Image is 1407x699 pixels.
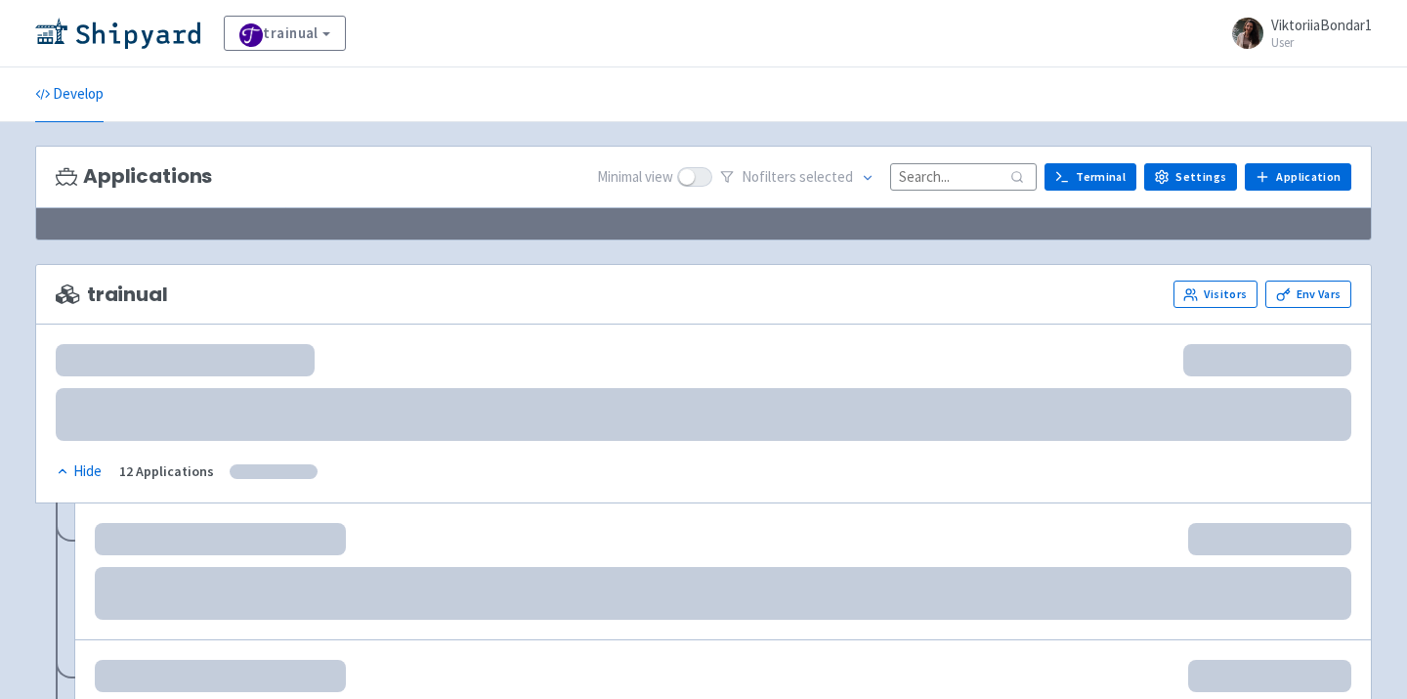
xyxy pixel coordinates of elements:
small: User [1271,36,1372,49]
span: No filter s [742,166,853,189]
a: trainual [224,16,346,51]
a: Terminal [1045,163,1136,191]
span: ViktoriiaBondar1 [1271,16,1372,34]
div: Hide [56,460,102,483]
span: trainual [56,284,168,306]
div: 12 Applications [119,460,214,483]
span: selected [799,167,853,186]
a: Visitors [1173,281,1258,308]
input: Search... [890,163,1037,190]
a: Application [1245,163,1351,191]
button: Hide [56,460,104,483]
h3: Applications [56,165,212,188]
a: Develop [35,67,104,122]
span: Minimal view [597,166,673,189]
img: Shipyard logo [35,18,200,49]
a: Env Vars [1265,281,1351,308]
a: Settings [1144,163,1237,191]
a: ViktoriiaBondar1 User [1220,18,1372,49]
